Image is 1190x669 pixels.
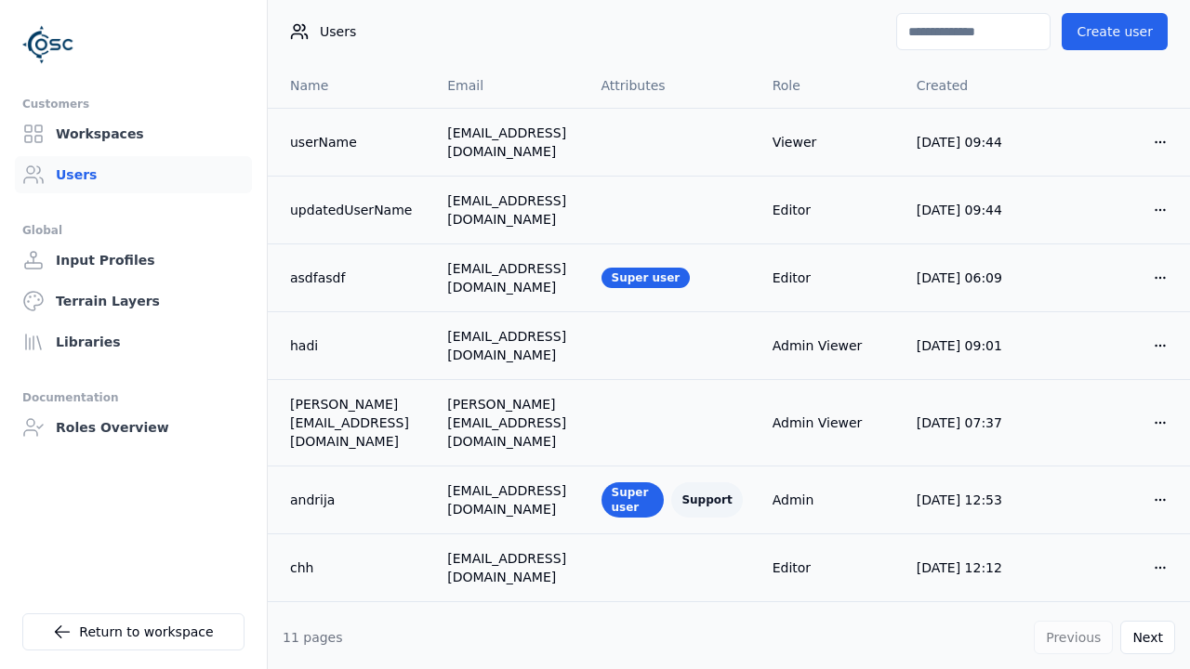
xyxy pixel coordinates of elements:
[671,482,742,518] div: Support
[447,549,571,586] div: [EMAIL_ADDRESS][DOMAIN_NAME]
[447,327,571,364] div: [EMAIL_ADDRESS][DOMAIN_NAME]
[917,269,1031,287] div: [DATE] 06:09
[587,63,758,108] th: Attributes
[917,413,1031,432] div: [DATE] 07:37
[773,558,887,577] div: Editor
[917,336,1031,355] div: [DATE] 09:01
[22,387,245,409] div: Documentation
[15,115,252,152] a: Workspaces
[1062,13,1168,50] button: Create user
[773,133,887,151] div: Viewer
[917,201,1031,219] div: [DATE] 09:44
[773,491,887,509] div: Admin
[290,201,417,219] a: updatedUserName
[917,133,1031,151] div: [DATE] 09:44
[773,269,887,287] div: Editor
[432,63,586,108] th: Email
[15,409,252,446] a: Roles Overview
[22,19,74,71] img: Logo
[15,156,252,193] a: Users
[15,323,252,361] a: Libraries
[15,242,252,279] a: Input Profiles
[290,395,417,451] a: [PERSON_NAME][EMAIL_ADDRESS][DOMAIN_NAME]
[290,269,417,287] a: asdfasdf
[447,191,571,229] div: [EMAIL_ADDRESS][DOMAIN_NAME]
[320,22,356,41] span: Users
[283,630,343,645] span: 11 pages
[773,201,887,219] div: Editor
[290,491,417,509] a: andrija
[602,268,691,288] div: Super user
[1120,621,1175,654] button: Next
[268,63,432,108] th: Name
[22,93,245,115] div: Customers
[773,336,887,355] div: Admin Viewer
[447,481,571,518] div: [EMAIL_ADDRESS][DOMAIN_NAME]
[15,282,252,320] a: Terrain Layers
[290,558,417,577] a: chh
[290,133,417,151] a: userName
[758,63,902,108] th: Role
[447,124,571,161] div: [EMAIL_ADDRESS][DOMAIN_NAME]
[22,613,245,650] a: Return to workspace
[917,491,1031,509] div: [DATE] 12:53
[447,259,571,296] div: [EMAIL_ADDRESS][DOMAIN_NAME]
[602,482,665,518] div: Super user
[917,558,1031,577] div: [DATE] 12:12
[773,413,887,432] div: Admin Viewer
[290,336,417,355] a: hadi
[902,63,1046,108] th: Created
[447,395,571,451] div: [PERSON_NAME][EMAIL_ADDRESS][DOMAIN_NAME]
[22,219,245,242] div: Global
